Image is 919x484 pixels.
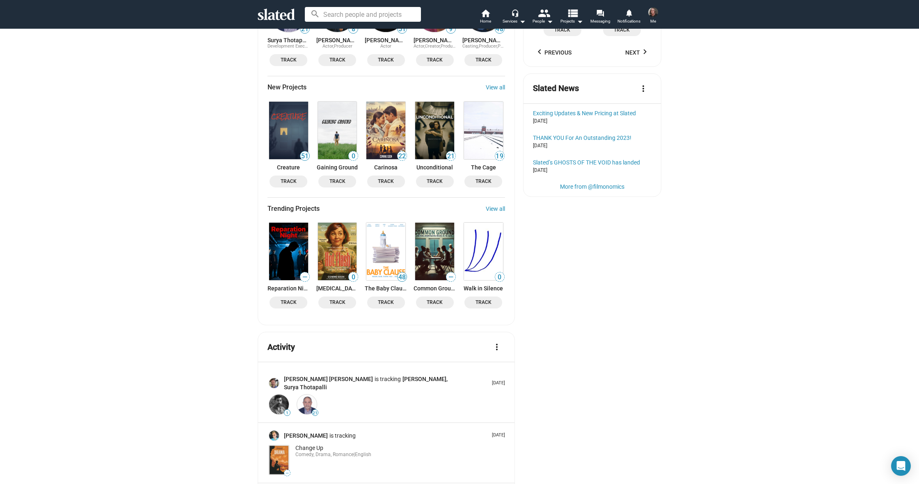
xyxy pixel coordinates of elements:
[284,471,290,475] span: —
[398,152,407,160] span: 22
[533,135,652,141] div: THANK YOU For An Outstanding 2023!
[305,7,421,22] input: Search people and projects
[615,8,643,26] a: Notifications
[462,43,479,49] span: Casting,
[398,25,407,33] span: 51
[462,221,505,282] a: Walk in Silence
[354,452,355,457] span: |
[349,25,358,33] span: 8
[486,205,505,212] a: View all
[533,45,576,60] button: Previous
[365,285,407,292] a: The Baby Clause
[372,56,400,64] span: Track
[300,273,309,281] span: —
[318,54,356,66] button: Track
[284,375,375,383] a: [PERSON_NAME] [PERSON_NAME]
[533,83,579,94] mat-card-title: Slated News
[590,16,610,26] span: Messaging
[375,375,402,383] span: is tracking
[316,164,359,171] a: Gaining Ground
[318,102,357,159] img: Gaining Ground
[284,411,290,416] span: 1
[414,164,456,171] a: Unconditional
[557,8,586,26] button: Projects
[380,43,391,49] span: Actor
[416,176,454,187] button: Track
[267,342,295,353] mat-card-title: Activity
[471,8,500,26] a: Home
[650,16,656,26] span: Me
[446,273,455,281] span: —
[533,118,652,125] div: [DATE]
[489,432,505,438] p: [DATE]
[495,25,504,33] span: 48
[586,8,615,26] a: Messaging
[318,297,356,308] button: Track
[464,102,503,159] img: The Cage
[365,164,407,171] a: Carinosa
[648,7,658,17] img: Cody Cowell
[295,445,323,451] span: Change Up
[495,273,504,281] span: 0
[533,159,652,166] a: Slated’s GHOSTS OF THE VOID has landed
[486,84,505,91] a: View all
[267,43,315,49] span: Development Executive,
[267,83,306,91] span: New Projects
[367,54,405,66] button: Track
[533,110,652,116] a: Exciting Updates & New Pricing at Slated
[274,177,302,186] span: Track
[425,43,441,49] span: Creator,
[269,445,289,475] img: Change Up
[267,37,310,43] a: Surya Thotapalli
[533,16,553,26] div: People
[603,24,641,36] button: Track
[366,102,405,159] img: Carinosa
[323,56,351,64] span: Track
[270,176,307,187] button: Track
[533,167,652,174] div: [DATE]
[316,221,359,282] a: Hot Flash
[480,8,490,18] mat-icon: home
[323,298,351,307] span: Track
[545,16,555,26] mat-icon: arrow_drop_down
[398,273,407,281] span: 48
[284,384,327,391] a: Surya Thotapalli
[372,298,400,307] span: Track
[414,221,456,282] a: Common Ground
[270,54,307,66] button: Track
[462,37,505,43] a: [PERSON_NAME]
[560,183,624,190] a: More from @filmonomics
[469,56,497,64] span: Track
[567,7,578,19] mat-icon: view_list
[446,25,455,33] span: 9
[349,152,358,160] span: 0
[274,56,302,64] span: Track
[643,6,663,27] button: Cody CowellMe
[625,9,633,16] mat-icon: notifications
[464,176,502,187] button: Track
[464,297,502,308] button: Track
[402,376,448,382] span: [PERSON_NAME],
[365,100,407,161] a: Carinosa
[891,456,911,476] div: Open Intercom Messenger
[414,100,456,161] a: Unconditional
[267,164,310,171] a: Creature
[269,395,289,414] img: Sanjay Belani
[300,25,309,33] span: 21
[617,16,640,26] span: Notifications
[318,176,356,187] button: Track
[480,16,491,26] span: Home
[462,285,505,292] a: Walk in Silence
[421,298,449,307] span: Track
[323,177,351,186] span: Track
[464,223,503,280] img: Walk in Silence
[511,9,519,16] mat-icon: headset_mic
[620,45,652,60] button: Next
[316,100,359,161] a: Gaining Ground
[318,223,357,280] img: Hot Flash
[596,9,604,17] mat-icon: forum
[492,342,502,352] mat-icon: more_vert
[549,26,576,34] span: Track
[269,431,279,441] img: Sean Mason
